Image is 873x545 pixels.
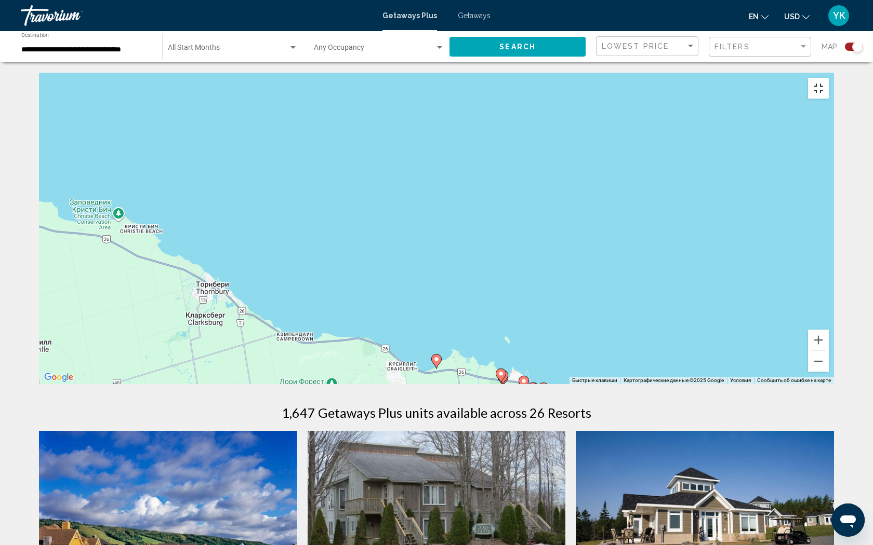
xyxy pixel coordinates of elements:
[709,36,811,58] button: Filter
[825,5,852,26] button: User Menu
[808,78,829,99] button: Включить полноэкранный режим
[42,371,76,384] img: Google
[602,42,669,50] span: Lowest Price
[730,377,751,383] a: Условия
[757,377,831,383] a: Сообщить об ошибке на карте
[624,377,724,383] span: Картографические данные ©2025 Google
[784,12,800,21] span: USD
[572,377,617,384] button: Быстрые клавиши
[382,11,437,20] a: Getaways Plus
[282,405,591,420] h1: 1,647 Getaways Plus units available across 26 Resorts
[833,10,845,21] span: YK
[749,12,759,21] span: en
[749,9,769,24] button: Change language
[499,43,536,51] span: Search
[831,503,865,537] iframe: Кнопка запуска окна обмена сообщениями
[449,37,586,56] button: Search
[21,5,372,26] a: Travorium
[822,39,837,54] span: Map
[602,42,695,51] mat-select: Sort by
[42,371,76,384] a: Открыть эту область в Google Картах (в новом окне)
[715,43,750,51] span: Filters
[808,351,829,372] button: Уменьшить
[808,330,829,350] button: Увеличить
[784,9,810,24] button: Change currency
[458,11,491,20] a: Getaways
